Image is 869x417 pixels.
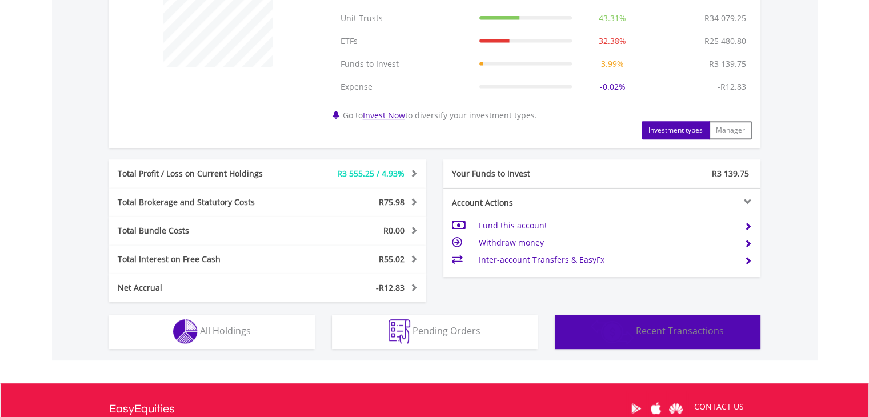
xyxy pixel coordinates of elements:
[699,7,752,30] td: R34 079.25
[109,168,294,179] div: Total Profit / Loss on Current Holdings
[109,315,315,349] button: All Holdings
[363,110,405,121] a: Invest Now
[699,30,752,53] td: R25 480.80
[376,282,405,293] span: -R12.83
[379,254,405,264] span: R55.02
[335,30,474,53] td: ETFs
[578,75,647,98] td: -0.02%
[578,53,647,75] td: 3.99%
[109,282,294,294] div: Net Accrual
[712,75,752,98] td: -R12.83
[109,197,294,208] div: Total Brokerage and Statutory Costs
[578,7,647,30] td: 43.31%
[109,254,294,265] div: Total Interest on Free Cash
[578,30,647,53] td: 32.38%
[478,251,735,268] td: Inter-account Transfers & EasyFx
[478,234,735,251] td: Withdraw money
[443,168,602,179] div: Your Funds to Invest
[335,7,474,30] td: Unit Trusts
[636,324,724,337] span: Recent Transactions
[703,53,752,75] td: R3 139.75
[173,319,198,344] img: holdings-wht.png
[591,319,634,344] img: transactions-zar-wht.png
[709,121,752,139] button: Manager
[478,217,735,234] td: Fund this account
[332,315,538,349] button: Pending Orders
[389,319,410,344] img: pending_instructions-wht.png
[443,197,602,209] div: Account Actions
[555,315,760,349] button: Recent Transactions
[379,197,405,207] span: R75.98
[335,75,474,98] td: Expense
[109,225,294,236] div: Total Bundle Costs
[642,121,710,139] button: Investment types
[383,225,405,236] span: R0.00
[413,324,480,337] span: Pending Orders
[712,168,749,179] span: R3 139.75
[200,324,251,337] span: All Holdings
[335,53,474,75] td: Funds to Invest
[337,168,405,179] span: R3 555.25 / 4.93%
